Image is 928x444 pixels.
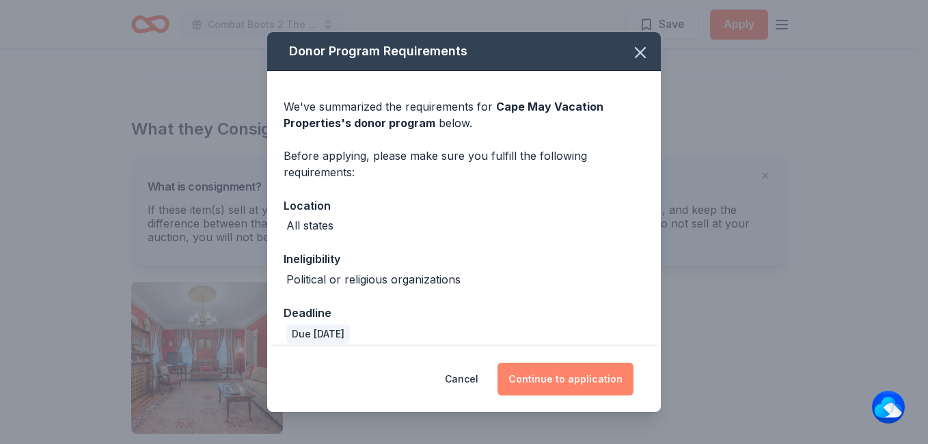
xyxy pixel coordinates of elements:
div: Location [284,197,644,214]
button: Cancel [445,363,478,396]
div: Before applying, please make sure you fulfill the following requirements: [284,148,644,180]
div: Donor Program Requirements [267,32,661,71]
div: Due [DATE] [286,324,350,344]
div: All states [286,217,333,234]
button: Continue to application [497,363,633,396]
div: We've summarized the requirements for below. [284,98,644,131]
div: Deadline [284,304,644,322]
div: Political or religious organizations [286,271,461,288]
div: Ineligibility [284,250,644,268]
